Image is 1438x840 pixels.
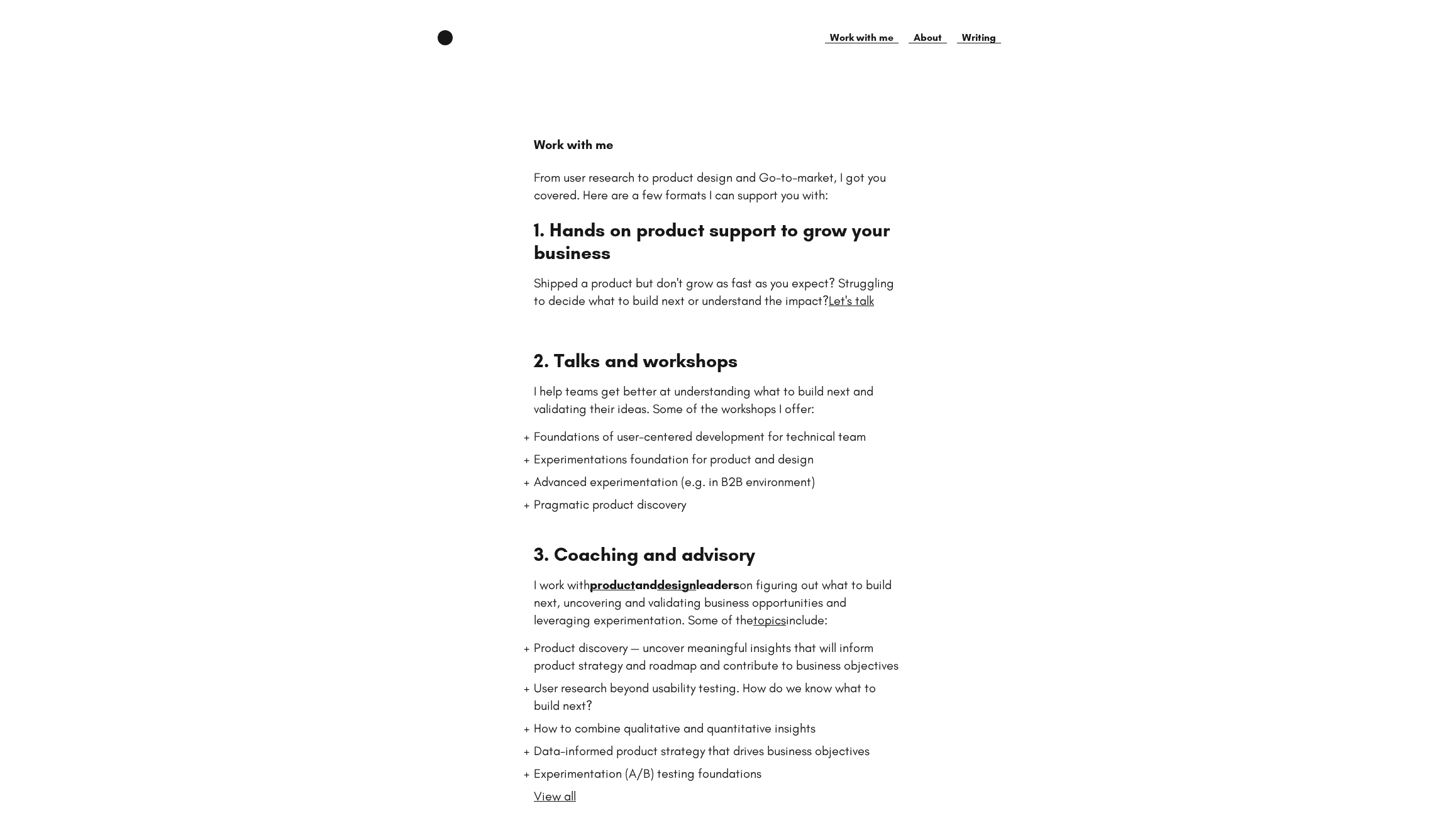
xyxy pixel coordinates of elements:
li: Foundations of user-centered development for technical team [534,428,904,445]
a: Writing [957,30,1001,45]
a: Work with me [825,30,899,45]
li: Experimentation (A/B) testing foundations [534,765,904,782]
p: From user research to product design and Go-to-market, I got you covered. Here are a few formats ... [534,169,904,204]
li: Data-informed product strategy that drives business objectives [534,742,904,760]
p: Shipped a product but don't grow as fast as you expect? Struggling to decide what to build next o... [534,274,904,309]
p: I help teams get better at understanding what to build next and validating their ideas. Some of t... [534,382,904,417]
li: Product discovery — uncover meaningful insights that will inform product strategy and roadmap and... [534,639,904,674]
h2: 1. Hands on product support to grow your business [534,219,904,264]
li: How to combine qualitative and quantitative insights [534,719,904,737]
a: product [590,577,635,592]
a: Let's talk [829,293,874,308]
li: Pragmatic product discovery [534,495,904,513]
h3: 3. Coaching and advisory [534,543,904,566]
a: topics [753,612,786,627]
h2: Work with me [534,136,904,153]
li: User research beyond usability testing. How do we know what to build next? [534,679,904,714]
a: View all [534,788,576,804]
a: About [909,30,947,45]
h3: 2. Talks and workshops [534,350,904,372]
li: Experimentations foundation for product and design [534,450,904,468]
p: I work with on figuring out what to build next, uncovering and validating business opportunities ... [534,576,904,629]
strong: and leaders [590,577,739,592]
a: design [657,577,696,592]
li: Advanced experimentation (e.g. in B2B environment) [534,473,904,490]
